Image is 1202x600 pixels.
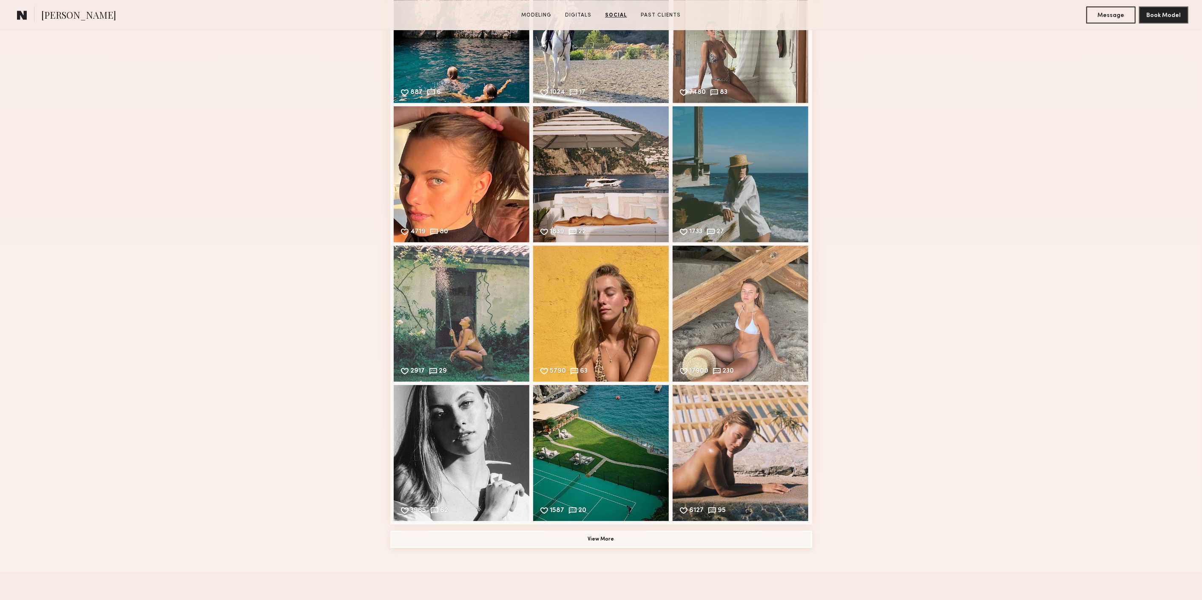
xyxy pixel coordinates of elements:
div: 6127 [690,507,704,515]
div: 20 [579,507,587,515]
a: Social [602,11,631,19]
div: 62 [440,507,449,515]
div: 17 [580,89,586,97]
div: 230 [723,368,734,376]
div: 95 [718,507,726,515]
div: 17900 [690,368,709,376]
div: 2917 [411,368,425,376]
div: 27 [717,229,725,236]
a: Past Clients [637,11,684,19]
div: 1839 [550,229,565,236]
div: 83 [720,89,728,97]
a: Book Model [1139,11,1188,18]
button: Message [1086,6,1136,23]
div: 63 [580,368,588,376]
a: Digitals [562,11,595,19]
span: [PERSON_NAME] [41,8,116,23]
div: 1024 [550,89,565,97]
div: 1587 [550,507,565,515]
div: 887 [411,89,423,97]
div: 4719 [411,229,426,236]
div: 1733 [690,229,703,236]
div: 7480 [690,89,706,97]
div: 29 [439,368,447,376]
a: Modeling [518,11,555,19]
button: Book Model [1139,6,1188,23]
div: 22 [579,229,586,236]
div: 3965 [411,507,426,515]
div: 80 [440,229,449,236]
div: 5790 [550,368,566,376]
button: View More [390,531,812,548]
div: 6 [437,89,441,97]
